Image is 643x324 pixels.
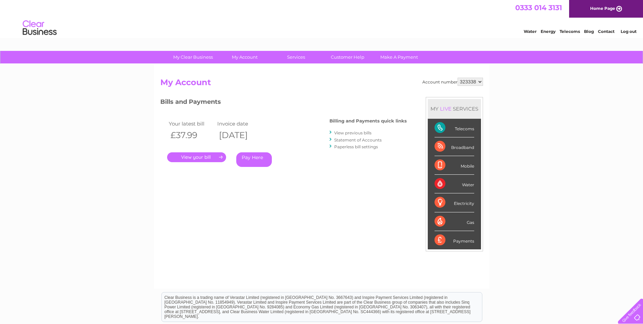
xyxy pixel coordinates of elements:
[428,99,481,118] div: MY SERVICES
[320,51,376,63] a: Customer Help
[160,97,407,109] h3: Bills and Payments
[598,29,615,34] a: Contact
[236,152,272,167] a: Pay Here
[216,128,264,142] th: [DATE]
[584,29,594,34] a: Blog
[541,29,556,34] a: Energy
[435,137,474,156] div: Broadband
[334,130,371,135] a: View previous bills
[435,175,474,193] div: Water
[268,51,324,63] a: Services
[435,156,474,175] div: Mobile
[422,78,483,86] div: Account number
[524,29,537,34] a: Water
[435,212,474,231] div: Gas
[334,144,378,149] a: Paperless bill settings
[371,51,427,63] a: Make A Payment
[439,106,453,112] div: LIVE
[329,118,407,123] h4: Billing and Payments quick links
[435,119,474,137] div: Telecoms
[167,152,226,162] a: .
[160,78,483,91] h2: My Account
[334,137,382,142] a: Statement of Accounts
[560,29,580,34] a: Telecoms
[217,51,273,63] a: My Account
[435,231,474,249] div: Payments
[621,29,637,34] a: Log out
[515,3,562,12] a: 0333 014 3131
[162,4,482,33] div: Clear Business is a trading name of Verastar Limited (registered in [GEOGRAPHIC_DATA] No. 3667643...
[435,193,474,212] div: Electricity
[167,119,216,128] td: Your latest bill
[165,51,221,63] a: My Clear Business
[22,18,57,38] img: logo.png
[216,119,264,128] td: Invoice date
[167,128,216,142] th: £37.99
